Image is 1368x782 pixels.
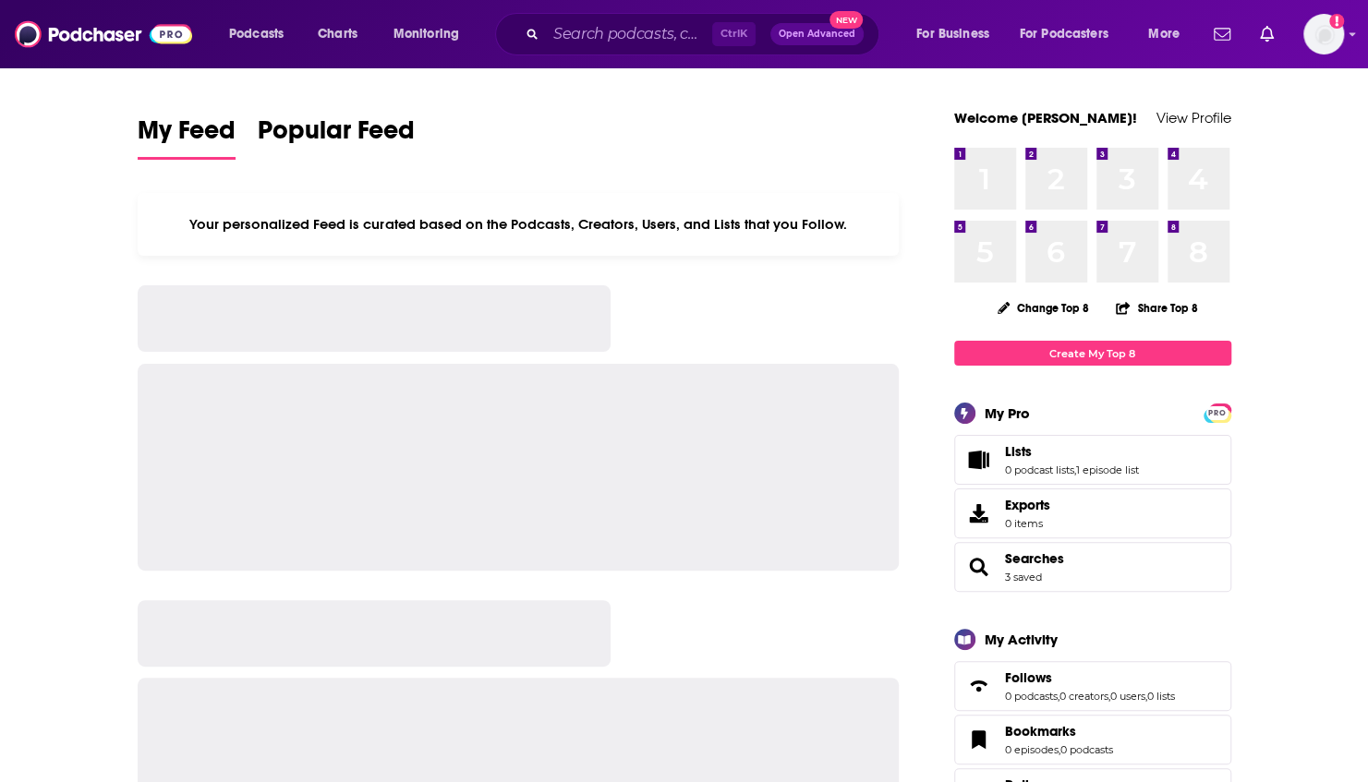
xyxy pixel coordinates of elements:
[1060,743,1113,756] a: 0 podcasts
[1005,669,1052,686] span: Follows
[513,13,897,55] div: Search podcasts, credits, & more...
[954,109,1137,126] a: Welcome [PERSON_NAME]!
[1110,690,1145,703] a: 0 users
[954,661,1231,711] span: Follows
[954,488,1231,538] a: Exports
[1005,743,1059,756] a: 0 episodes
[1005,690,1058,703] a: 0 podcasts
[1020,21,1108,47] span: For Podcasters
[1005,723,1113,740] a: Bookmarks
[987,296,1101,319] button: Change Top 8
[258,114,415,160] a: Popular Feed
[954,715,1231,764] span: Bookmarks
[138,114,236,160] a: My Feed
[138,114,236,157] span: My Feed
[1303,14,1344,54] button: Show profile menu
[1059,743,1060,756] span: ,
[1303,14,1344,54] img: User Profile
[1005,550,1064,567] a: Searches
[1147,690,1175,703] a: 0 lists
[1005,497,1050,513] span: Exports
[306,19,369,49] a: Charts
[1005,723,1076,740] span: Bookmarks
[1074,463,1076,476] span: ,
[985,404,1030,422] div: My Pro
[1005,443,1139,460] a: Lists
[546,19,712,49] input: Search podcasts, credits, & more...
[985,631,1058,648] div: My Activity
[1005,571,1042,583] a: 3 saved
[1059,690,1108,703] a: 0 creators
[1156,109,1231,126] a: View Profile
[1206,18,1238,50] a: Show notifications dropdown
[381,19,483,49] button: open menu
[1008,19,1135,49] button: open menu
[1329,14,1344,29] svg: Add a profile image
[1115,290,1198,326] button: Share Top 8
[393,21,459,47] span: Monitoring
[903,19,1012,49] button: open menu
[1005,669,1175,686] a: Follows
[954,341,1231,366] a: Create My Top 8
[1076,463,1139,476] a: 1 episode list
[1058,690,1059,703] span: ,
[712,22,756,46] span: Ctrl K
[15,17,192,52] img: Podchaser - Follow, Share and Rate Podcasts
[770,23,864,45] button: Open AdvancedNew
[1303,14,1344,54] span: Logged in as WE_Broadcast
[258,114,415,157] span: Popular Feed
[961,500,998,526] span: Exports
[1135,19,1203,49] button: open menu
[1005,517,1050,530] span: 0 items
[1253,18,1281,50] a: Show notifications dropdown
[318,21,357,47] span: Charts
[829,11,863,29] span: New
[1005,443,1032,460] span: Lists
[138,193,900,256] div: Your personalized Feed is curated based on the Podcasts, Creators, Users, and Lists that you Follow.
[954,435,1231,485] span: Lists
[1148,21,1180,47] span: More
[1145,690,1147,703] span: ,
[916,21,989,47] span: For Business
[961,727,998,752] a: Bookmarks
[961,554,998,580] a: Searches
[961,673,998,699] a: Follows
[1005,463,1074,476] a: 0 podcast lists
[961,447,998,473] a: Lists
[1206,406,1229,420] span: PRO
[1206,405,1229,419] a: PRO
[1108,690,1110,703] span: ,
[229,21,284,47] span: Podcasts
[954,542,1231,592] span: Searches
[216,19,308,49] button: open menu
[779,30,855,39] span: Open Advanced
